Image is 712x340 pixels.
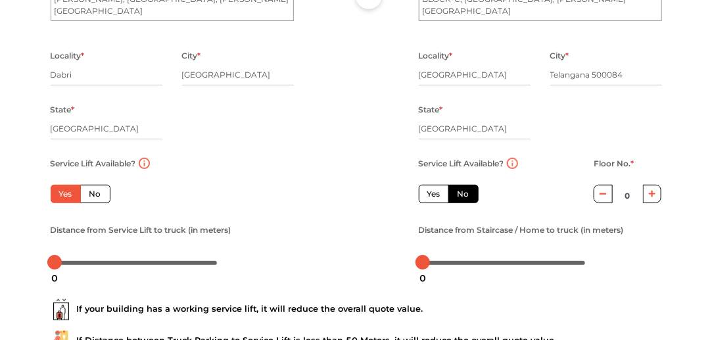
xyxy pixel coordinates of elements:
[46,267,63,289] div: 0
[419,47,453,64] label: Locality
[419,155,504,172] label: Service Lift Available?
[594,155,634,172] label: Floor No.
[182,47,201,64] label: City
[51,185,81,203] label: Yes
[51,299,662,320] div: If your building has a working service lift, it will reduce the overall quote value.
[419,222,624,239] label: Distance from Staircase / Home to truck (in meters)
[51,299,72,320] img: ...
[414,267,431,289] div: 0
[51,222,231,239] label: Distance from Service Lift to truck (in meters)
[550,47,569,64] label: City
[448,185,479,203] label: No
[51,101,75,118] label: State
[51,47,85,64] label: Locality
[51,155,136,172] label: Service Lift Available?
[80,185,110,203] label: No
[419,185,449,203] label: Yes
[419,101,443,118] label: State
